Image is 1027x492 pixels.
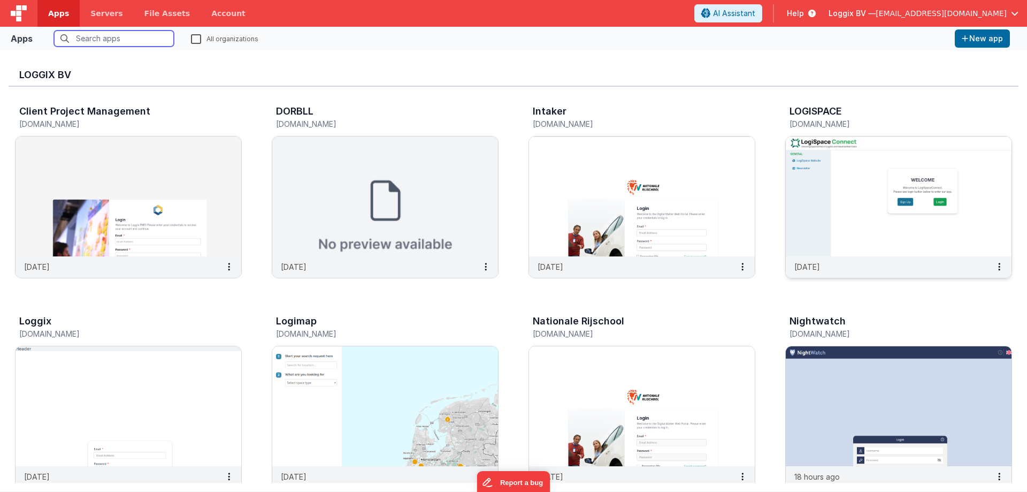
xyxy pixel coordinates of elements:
h3: Loggix [19,316,51,327]
p: 18 hours ago [794,471,840,482]
span: Apps [48,8,69,19]
h3: Client Project Management [19,106,150,117]
h5: [DOMAIN_NAME] [790,120,985,128]
h5: [DOMAIN_NAME] [19,330,215,338]
h5: [DOMAIN_NAME] [19,120,215,128]
span: File Assets [144,8,190,19]
button: New app [955,29,1010,48]
span: Servers [90,8,122,19]
p: [DATE] [538,261,563,273]
h3: Logimap [276,316,317,327]
p: [DATE] [24,261,50,273]
h5: [DOMAIN_NAME] [276,120,472,128]
h3: Nightwatch [790,316,846,327]
h5: [DOMAIN_NAME] [276,330,472,338]
span: Loggix BV — [829,8,876,19]
h3: DORBLL [276,106,313,117]
p: [DATE] [281,471,306,482]
h3: Nationale Rijschool [533,316,624,327]
h5: [DOMAIN_NAME] [533,330,729,338]
p: [DATE] [281,261,306,273]
h5: [DOMAIN_NAME] [533,120,729,128]
h3: Intaker [533,106,566,117]
p: [DATE] [538,471,563,482]
label: All organizations [191,33,258,43]
h5: [DOMAIN_NAME] [790,330,985,338]
button: Loggix BV — [EMAIL_ADDRESS][DOMAIN_NAME] [829,8,1018,19]
input: Search apps [54,31,174,47]
span: [EMAIL_ADDRESS][DOMAIN_NAME] [876,8,1007,19]
div: Apps [11,32,33,45]
span: AI Assistant [713,8,755,19]
button: AI Assistant [694,4,762,22]
p: [DATE] [794,261,820,273]
h3: Loggix BV [19,70,1008,80]
span: Help [787,8,804,19]
h3: LOGISPACE [790,106,842,117]
p: [DATE] [24,471,50,482]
